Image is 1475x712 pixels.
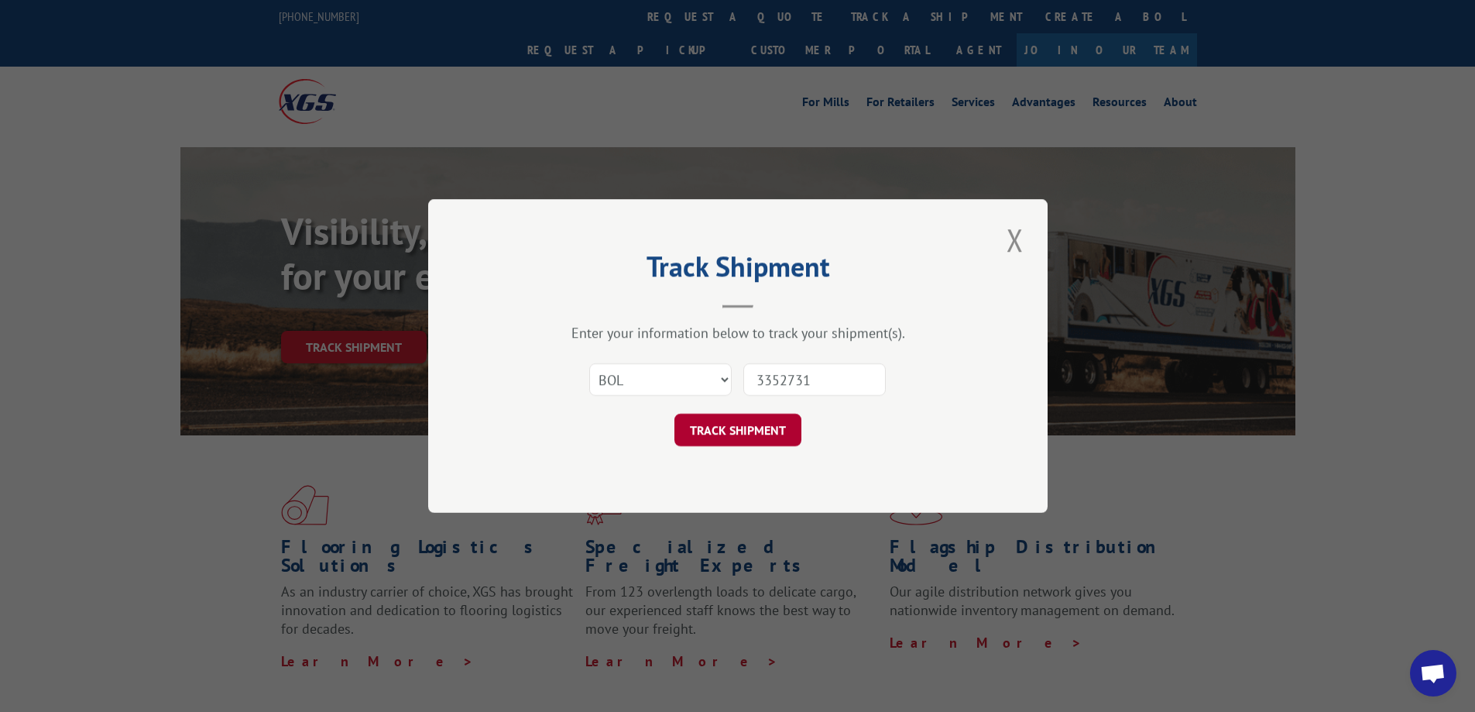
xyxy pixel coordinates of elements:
h2: Track Shipment [506,256,970,285]
button: TRACK SHIPMENT [674,414,801,446]
button: Close modal [1002,218,1028,261]
div: Enter your information below to track your shipment(s). [506,324,970,342]
a: Open chat [1410,650,1456,697]
input: Number(s) [743,363,886,396]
